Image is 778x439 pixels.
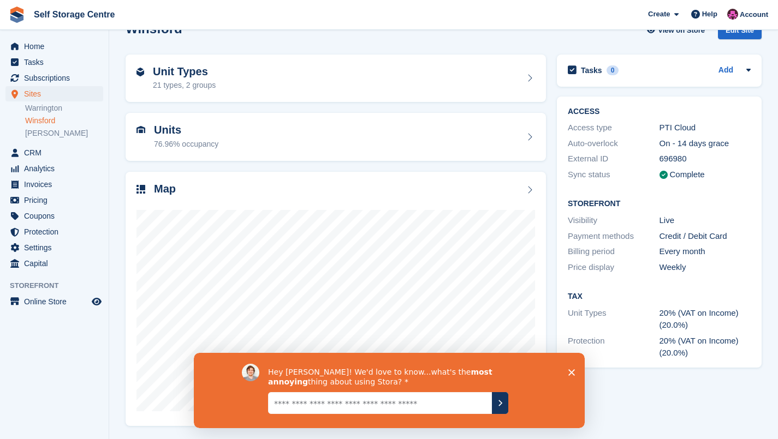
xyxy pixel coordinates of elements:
[660,137,751,150] div: On - 14 days grace
[194,353,585,428] iframe: Survey by David from Stora
[5,70,103,86] a: menu
[568,245,660,258] div: Billing period
[568,137,660,150] div: Auto-overlock
[29,5,119,23] a: Self Storage Centre
[568,307,660,332] div: Unit Types
[645,21,709,39] a: View on Store
[5,86,103,101] a: menu
[24,256,90,271] span: Capital
[25,103,103,113] a: Warrington
[10,280,109,291] span: Storefront
[5,161,103,176] a: menu
[718,21,762,44] a: Edit Site
[568,153,660,165] div: External ID
[24,70,90,86] span: Subscriptions
[5,256,103,271] a: menu
[24,161,90,176] span: Analytics
[24,145,90,160] span: CRM
[660,214,751,227] div: Live
[136,126,145,134] img: unit-icn-7be61d7bf1b0ce9d3e12c5938cc71ed9869f7b940bace4675aadf7bd6d80202e.svg
[153,65,216,78] h2: Unit Types
[136,68,144,76] img: unit-type-icn-2b2737a686de81e16bb02015468b77c625bbabd49415b5ef34ead5e3b44a266d.svg
[24,224,90,239] span: Protection
[660,335,751,359] div: 20% (VAT on Income) (20.0%)
[5,55,103,70] a: menu
[670,169,705,181] div: Complete
[658,25,705,36] span: View on Store
[136,185,145,194] img: map-icn-33ee37083ee616e46c38cad1a60f524a97daa1e2b2c8c0bc3eb3415660979fc1.svg
[568,214,660,227] div: Visibility
[648,9,670,20] span: Create
[660,261,751,274] div: Weekly
[568,230,660,243] div: Payment methods
[718,64,733,77] a: Add
[568,292,751,301] h2: Tax
[5,208,103,224] a: menu
[5,39,103,54] a: menu
[9,7,25,23] img: stora-icon-8386f47178a22dfd0bd8f6a31ec36ba5ce8667c1dd55bd0f319d3a0aa187defe.svg
[727,9,738,20] img: Ben Scott
[568,335,660,359] div: Protection
[25,128,103,139] a: [PERSON_NAME]
[568,261,660,274] div: Price display
[660,245,751,258] div: Every month
[581,65,602,75] h2: Tasks
[702,9,717,20] span: Help
[24,39,90,54] span: Home
[718,21,762,39] div: Edit Site
[5,294,103,309] a: menu
[154,139,218,150] div: 76.96% occupancy
[5,145,103,160] a: menu
[568,169,660,181] div: Sync status
[24,240,90,255] span: Settings
[90,295,103,308] a: Preview store
[568,107,751,116] h2: ACCESS
[568,200,751,208] h2: Storefront
[5,193,103,208] a: menu
[5,240,103,255] a: menu
[660,153,751,165] div: 696980
[568,122,660,134] div: Access type
[126,172,546,426] a: Map
[660,122,751,134] div: PTI Cloud
[5,224,103,239] a: menu
[24,193,90,208] span: Pricing
[660,230,751,243] div: Credit / Debit Card
[154,183,176,195] h2: Map
[24,294,90,309] span: Online Store
[24,177,90,192] span: Invoices
[660,307,751,332] div: 20% (VAT on Income) (20.0%)
[25,116,103,126] a: Winsford
[24,86,90,101] span: Sites
[740,9,768,20] span: Account
[5,177,103,192] a: menu
[154,124,218,136] h2: Units
[126,55,546,103] a: Unit Types 21 types, 2 groups
[24,55,90,70] span: Tasks
[153,80,216,91] div: 21 types, 2 groups
[24,208,90,224] span: Coupons
[126,113,546,161] a: Units 76.96% occupancy
[607,65,619,75] div: 0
